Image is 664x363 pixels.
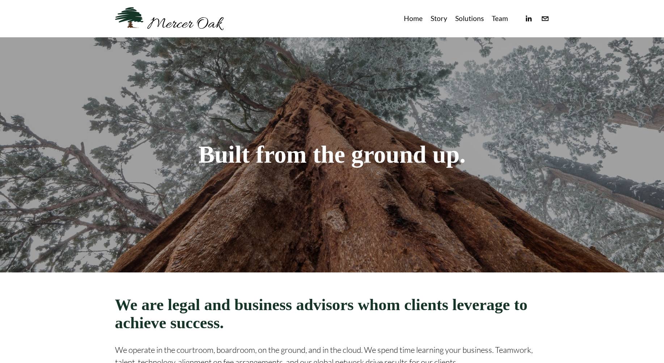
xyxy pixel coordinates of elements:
[524,14,533,23] a: linkedin-unauth
[431,13,447,25] a: Story
[115,296,549,332] h2: We are legal and business advisors whom clients leverage to achieve success.
[541,14,549,23] a: info@merceroaklaw.com
[492,13,508,25] a: Team
[455,13,484,25] a: Solutions
[115,142,549,167] h1: Built from the ground up.
[404,13,423,25] a: Home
